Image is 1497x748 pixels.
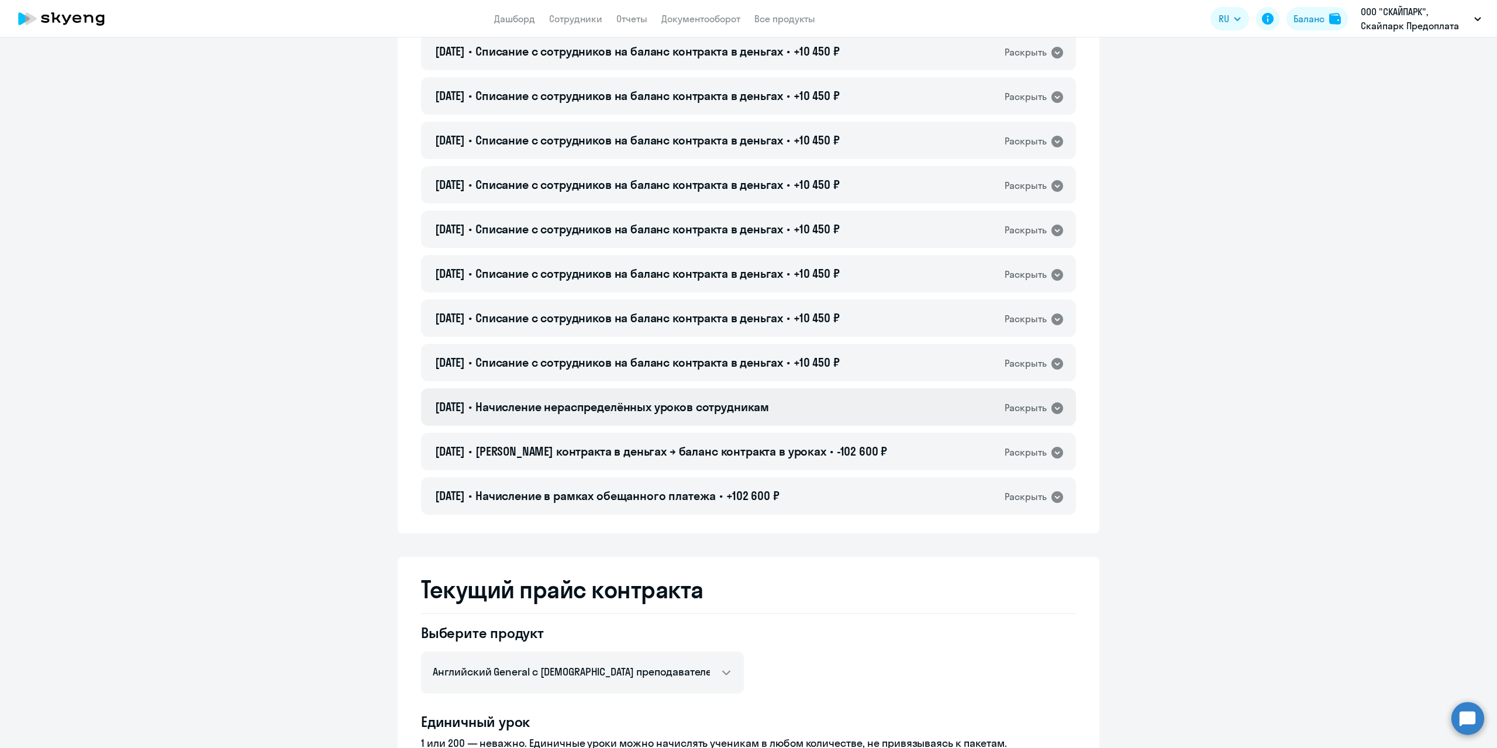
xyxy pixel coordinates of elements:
[468,311,472,325] span: •
[1005,178,1047,193] div: Раскрыть
[468,355,472,370] span: •
[794,177,840,192] span: +10 450 ₽
[435,133,465,147] span: [DATE]
[435,44,465,58] span: [DATE]
[830,444,833,459] span: •
[468,266,472,281] span: •
[468,399,472,414] span: •
[1210,7,1249,30] button: RU
[475,488,716,503] span: Начисление в рамках обещанного платежа
[475,222,783,236] span: Списание с сотрудников на баланс контракта в деньгах
[475,44,783,58] span: Списание с сотрудников на баланс контракта в деньгах
[1355,5,1487,33] button: ООО "СКАЙПАРК", Скайпарк Предоплата
[787,222,790,236] span: •
[1005,223,1047,237] div: Раскрыть
[794,44,840,58] span: +10 450 ₽
[475,133,783,147] span: Списание с сотрудников на баланс контракта в деньгах
[1294,12,1324,26] div: Баланс
[435,488,465,503] span: [DATE]
[787,266,790,281] span: •
[787,88,790,103] span: •
[435,355,465,370] span: [DATE]
[435,88,465,103] span: [DATE]
[1005,401,1047,415] div: Раскрыть
[435,266,465,281] span: [DATE]
[435,399,465,414] span: [DATE]
[549,13,602,25] a: Сотрудники
[719,488,723,503] span: •
[494,13,535,25] a: Дашборд
[787,355,790,370] span: •
[1005,267,1047,282] div: Раскрыть
[468,488,472,503] span: •
[1361,5,1470,33] p: ООО "СКАЙПАРК", Скайпарк Предоплата
[475,266,783,281] span: Списание с сотрудников на баланс контракта в деньгах
[475,311,783,325] span: Списание с сотрудников на баланс контракта в деньгах
[1005,312,1047,326] div: Раскрыть
[1005,445,1047,460] div: Раскрыть
[794,222,840,236] span: +10 450 ₽
[1005,134,1047,149] div: Раскрыть
[475,355,783,370] span: Списание с сотрудников на баланс контракта в деньгах
[787,311,790,325] span: •
[475,88,783,103] span: Списание с сотрудников на баланс контракта в деньгах
[787,44,790,58] span: •
[475,399,769,414] span: Начисление нераспределённых уроков сотрудникам
[435,444,465,459] span: [DATE]
[468,44,472,58] span: •
[475,177,783,192] span: Списание с сотрудников на баланс контракта в деньгах
[421,712,1076,731] h4: Единичный урок
[1219,12,1229,26] span: RU
[794,133,840,147] span: +10 450 ₽
[1329,13,1341,25] img: balance
[661,13,740,25] a: Документооборот
[468,444,472,459] span: •
[794,266,840,281] span: +10 450 ₽
[1005,356,1047,371] div: Раскрыть
[787,177,790,192] span: •
[837,444,888,459] span: -102 600 ₽
[754,13,815,25] a: Все продукты
[421,623,744,642] h4: Выберите продукт
[794,355,840,370] span: +10 450 ₽
[468,88,472,103] span: •
[475,444,826,459] span: [PERSON_NAME] контракта в деньгах → баланс контракта в уроках
[468,133,472,147] span: •
[468,222,472,236] span: •
[726,488,779,503] span: +102 600 ₽
[1005,45,1047,60] div: Раскрыть
[1005,490,1047,504] div: Раскрыть
[794,88,840,103] span: +10 450 ₽
[787,133,790,147] span: •
[616,13,647,25] a: Отчеты
[435,311,465,325] span: [DATE]
[468,177,472,192] span: •
[421,575,1076,604] h2: Текущий прайс контракта
[794,311,840,325] span: +10 450 ₽
[435,177,465,192] span: [DATE]
[435,222,465,236] span: [DATE]
[1286,7,1348,30] button: Балансbalance
[1005,89,1047,104] div: Раскрыть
